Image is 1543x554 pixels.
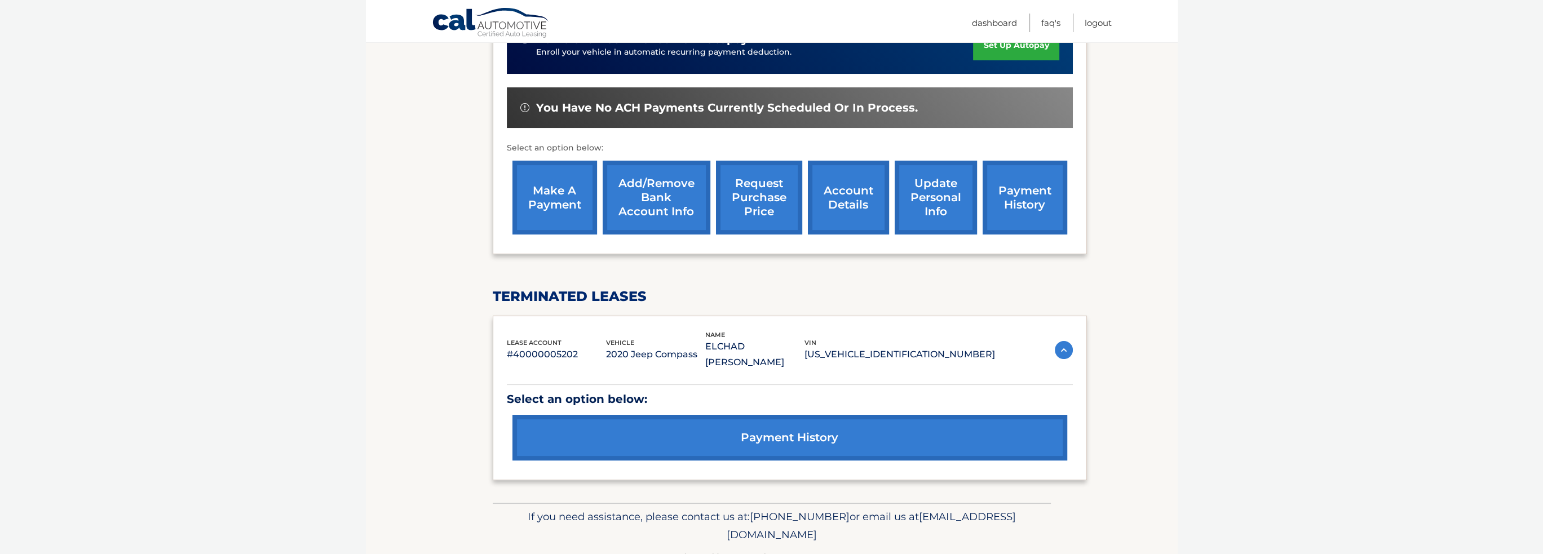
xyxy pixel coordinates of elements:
[705,331,725,339] span: name
[972,14,1017,32] a: Dashboard
[983,161,1067,234] a: payment history
[606,347,705,362] p: 2020 Jeep Compass
[606,339,634,347] span: vehicle
[507,389,1073,409] p: Select an option below:
[705,339,804,370] p: ELCHAD [PERSON_NAME]
[536,46,974,59] p: Enroll your vehicle in automatic recurring payment deduction.
[507,339,562,347] span: lease account
[727,510,1016,541] span: [EMAIL_ADDRESS][DOMAIN_NAME]
[973,30,1059,60] a: set up autopay
[432,7,550,40] a: Cal Automotive
[603,161,710,234] a: Add/Remove bank account info
[804,347,995,362] p: [US_VEHICLE_IDENTIFICATION_NUMBER]
[520,103,529,112] img: alert-white.svg
[536,101,918,115] span: You have no ACH payments currently scheduled or in process.
[750,510,850,523] span: [PHONE_NUMBER]
[1085,14,1112,32] a: Logout
[808,161,889,234] a: account details
[512,415,1067,460] a: payment history
[500,508,1044,544] p: If you need assistance, please contact us at: or email us at
[1041,14,1060,32] a: FAQ's
[493,288,1087,305] h2: terminated leases
[716,161,802,234] a: request purchase price
[507,141,1073,155] p: Select an option below:
[512,161,597,234] a: make a payment
[804,339,816,347] span: vin
[507,347,606,362] p: #40000005202
[895,161,977,234] a: update personal info
[1055,341,1073,359] img: accordion-active.svg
